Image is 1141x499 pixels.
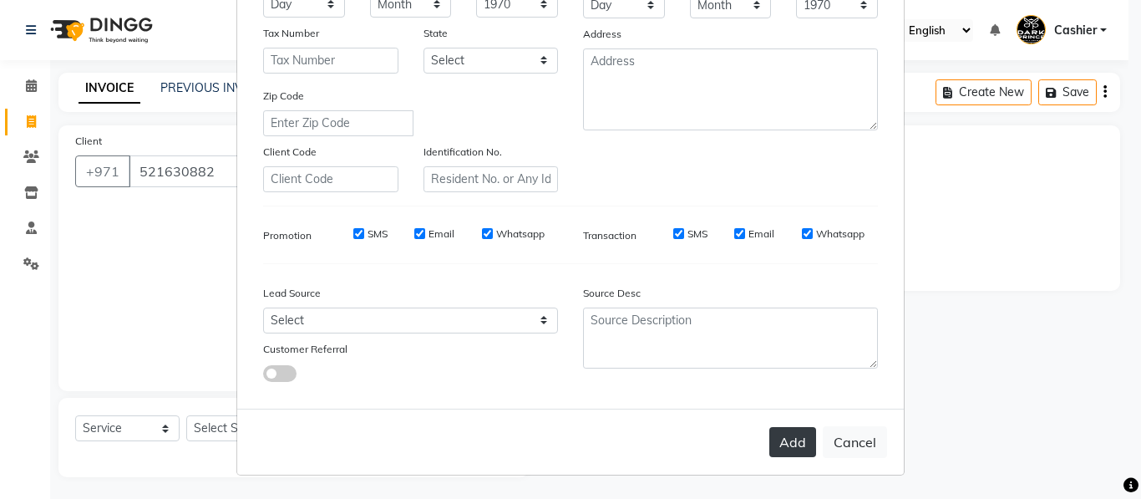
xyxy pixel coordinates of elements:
label: Lead Source [263,286,321,301]
button: Cancel [823,426,887,458]
label: Email [748,227,774,242]
input: Enter Zip Code [263,110,413,136]
label: Address [583,27,621,42]
label: Tax Number [263,26,319,41]
label: Customer Referral [263,342,347,357]
label: SMS [368,227,388,242]
label: Source Desc [583,286,641,301]
input: Tax Number [263,48,398,74]
label: Email [429,227,454,242]
label: Promotion [263,228,312,243]
label: Whatsapp [496,227,545,242]
input: Resident No. or Any Id [423,166,559,192]
label: Identification No. [423,145,502,160]
label: Transaction [583,228,636,243]
label: Whatsapp [816,227,865,242]
label: State [423,26,448,41]
label: SMS [687,227,707,242]
label: Client Code [263,145,317,160]
button: Add [769,427,816,457]
label: Zip Code [263,89,304,104]
input: Client Code [263,166,398,192]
